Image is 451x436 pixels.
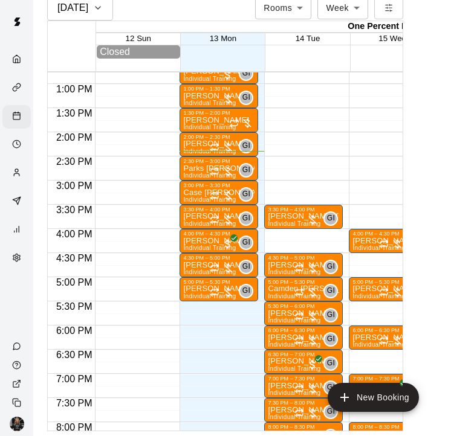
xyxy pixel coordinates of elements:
span: 13 Mon [210,34,236,43]
div: 5:00 PM – 5:30 PM [183,279,255,285]
span: GI [242,92,250,104]
span: Recurring event [210,215,219,225]
div: 1:00 PM – 1:30 PM [183,86,255,92]
div: 3:30 PM – 4:00 PM: Individual Training [180,205,258,229]
span: Individual Training [183,269,236,275]
a: View public page [2,374,33,393]
span: Recurring event [229,118,239,128]
span: 3:00 PM [53,181,96,191]
div: 7:30 PM – 8:00 PM [268,400,339,406]
span: Garrett & Sean Individual Training [328,380,338,395]
div: 5:30 PM – 6:00 PM: Individual Training [264,301,343,325]
div: 8:00 PM – 8:30 PM [352,424,424,430]
span: 1:00 PM [53,84,96,94]
span: Garrett & Sean Individual Training [328,284,338,298]
span: GI [242,285,250,297]
span: Garrett & Sean Individual Training [328,211,338,226]
div: 5:00 PM – 5:30 PM: Individual Training [180,277,258,301]
button: 14 Tue [296,34,320,43]
div: 4:30 PM – 5:00 PM: Individual Training [180,253,258,277]
div: 8:00 PM – 8:30 PM [268,424,339,430]
span: Garrett & Sean Individual Training [328,260,338,274]
span: Individual Training [352,341,405,348]
span: 4:00 PM [53,229,96,239]
div: 1:30 PM – 2:00 PM [183,110,255,116]
span: Garrett & Sean Individual Training [244,211,253,226]
div: Garrett & Sean Individual Training [239,66,253,81]
span: GI [242,188,250,200]
div: 6:00 PM – 6:30 PM: Individual Training [349,325,427,350]
div: Garrett & Sean Individual Training [239,211,253,226]
span: GI [327,261,335,273]
span: Recurring event [379,336,389,345]
div: 7:00 PM – 7:30 PM: Individual Training [264,374,343,398]
span: Individual Training [183,75,236,82]
div: Garrett & Sean Individual Training [239,260,253,274]
span: Garrett & Sean Individual Training [244,236,253,250]
span: Garrett & Sean Individual Training [244,260,253,274]
div: Garrett & Sean Individual Training [323,356,338,371]
div: 3:00 PM – 3:30 PM [183,182,255,188]
div: Garrett & Sean Individual Training [239,284,253,298]
span: Recurring event [210,143,219,152]
div: 6:00 PM – 6:30 PM: Individual Training [264,325,343,350]
div: 5:00 PM – 5:30 PM: Individual Training [264,277,343,301]
span: GI [327,333,335,345]
span: Recurring event [294,263,304,273]
span: GI [242,68,250,80]
span: 2:00 PM [53,132,96,143]
a: Visit help center [2,356,33,374]
span: All customers have paid [222,238,234,250]
span: GI [327,285,335,297]
span: 8:00 PM [53,422,96,432]
div: Garrett & Sean Individual Training [323,211,338,226]
span: Individual Training [352,293,405,300]
span: Individual Training [268,390,320,396]
span: 2:30 PM [53,156,96,167]
span: Recurring event [294,408,304,418]
span: Garrett & Sean Individual Training [244,284,253,298]
span: Individual Training [268,317,320,324]
span: Recurring event [210,191,219,200]
div: 4:00 PM – 4:30 PM [352,231,424,237]
span: Recurring event [294,336,304,345]
span: 7:00 PM [53,374,96,384]
span: Garrett & Sean Individual Training [244,163,253,178]
div: 5:00 PM – 5:30 PM [268,279,339,285]
span: Recurring event [379,287,389,297]
div: 3:00 PM – 3:30 PM: Individual Training [180,181,258,205]
span: Individual Training [183,245,236,251]
div: 5:30 PM – 6:00 PM [268,303,339,309]
span: Individual Training [268,365,320,372]
div: Garrett & Sean Individual Training [323,284,338,298]
div: Garrett & Sean Individual Training [323,260,338,274]
div: 4:30 PM – 5:00 PM: Individual Training [264,253,343,277]
div: Garrett & Sean Individual Training [239,236,253,250]
span: GI [327,382,335,394]
span: Individual Training [183,148,236,155]
div: Copy public page link [2,393,33,412]
div: Garrett & Sean Individual Training [323,380,338,395]
div: 4:30 PM – 5:00 PM [268,255,339,261]
span: Garrett & Sean Individual Training [328,356,338,371]
div: 6:00 PM – 6:30 PM [352,327,424,333]
div: 6:30 PM – 7:00 PM [268,351,339,357]
button: 15 Wed [378,34,406,43]
span: Individual Training [268,341,320,348]
span: GI [242,140,250,152]
span: Recurring event [210,263,219,273]
div: 4:00 PM – 4:30 PM: Individual Training [349,229,427,253]
span: 3:30 PM [53,205,96,215]
span: Individual Training [268,414,320,420]
div: 3:30 PM – 4:00 PM [183,207,255,213]
span: 12 Sun [126,34,151,43]
span: Recurring event [379,239,389,249]
span: 4:30 PM [53,253,96,263]
button: add [328,383,419,412]
div: 3:30 PM – 4:00 PM: Individual Training [264,205,343,229]
div: Garrett & Sean Individual Training [239,91,253,105]
span: Recurring event [210,167,219,176]
div: 4:30 PM – 5:00 PM [183,255,255,261]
